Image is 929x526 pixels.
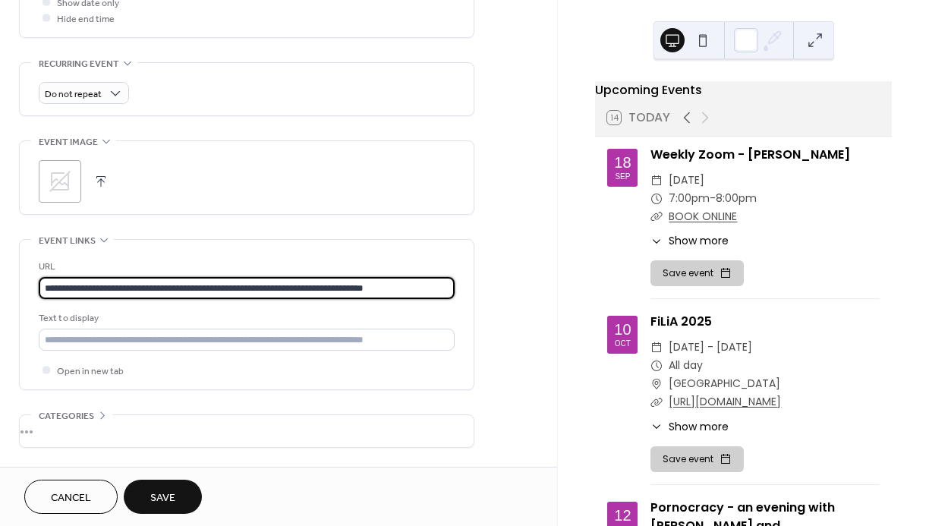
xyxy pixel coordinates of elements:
[39,134,98,150] span: Event image
[650,339,663,357] div: ​
[650,146,850,163] a: Weekly Zoom - [PERSON_NAME]
[650,260,744,286] button: Save event
[150,490,175,506] span: Save
[650,393,663,411] div: ​
[614,155,631,170] div: 18
[45,86,102,103] span: Do not repeat
[39,466,61,482] span: RSVP
[615,173,630,181] div: Sep
[669,419,729,435] span: Show more
[614,508,631,523] div: 12
[39,408,94,424] span: Categories
[650,419,663,435] div: ​
[650,375,663,393] div: ​
[669,190,710,208] span: 7:00pm
[20,415,474,447] div: •••
[650,233,729,249] button: ​Show more
[650,208,663,226] div: ​
[669,339,752,357] span: [DATE] - [DATE]
[615,340,631,348] div: Oct
[650,172,663,190] div: ​
[39,233,96,249] span: Event links
[39,259,452,275] div: URL
[650,190,663,208] div: ​
[669,375,780,393] span: [GEOGRAPHIC_DATA]
[595,81,892,99] div: Upcoming Events
[650,419,729,435] button: ​Show more
[124,480,202,514] button: Save
[650,233,663,249] div: ​
[716,190,757,208] span: 8:00pm
[650,357,663,375] div: ​
[669,209,737,224] a: BOOK ONLINE
[650,313,712,330] a: FiLiA 2025
[39,160,81,203] div: ;
[57,11,115,27] span: Hide end time
[669,172,704,190] span: [DATE]
[51,490,91,506] span: Cancel
[710,190,716,208] span: -
[650,446,744,472] button: Save event
[614,322,631,337] div: 10
[57,364,124,380] span: Open in new tab
[669,233,729,249] span: Show more
[669,394,781,409] a: [URL][DOMAIN_NAME]
[24,480,118,514] button: Cancel
[39,310,452,326] div: Text to display
[669,357,703,375] span: All day
[39,56,119,72] span: Recurring event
